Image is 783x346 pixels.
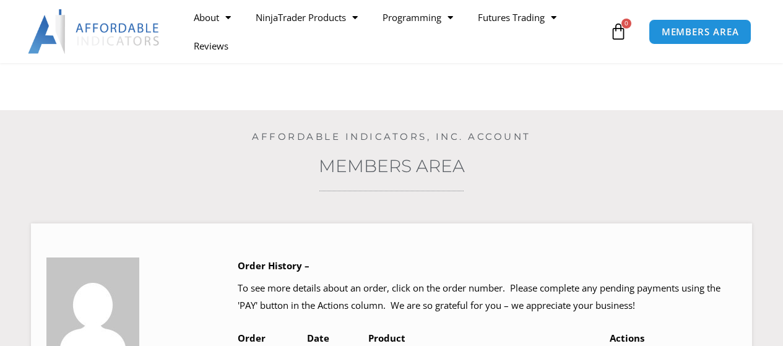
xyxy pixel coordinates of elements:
a: 0 [591,14,646,50]
span: 0 [621,19,631,28]
a: Reviews [181,32,241,60]
a: MEMBERS AREA [649,19,752,45]
img: LogoAI | Affordable Indicators – NinjaTrader [28,9,161,54]
a: About [181,3,243,32]
a: NinjaTrader Products [243,3,370,32]
a: Affordable Indicators, Inc. Account [252,131,531,142]
a: Futures Trading [465,3,569,32]
span: Actions [610,332,644,344]
b: Order History – [238,259,309,272]
span: Date [307,332,329,344]
a: Members Area [319,155,465,176]
span: MEMBERS AREA [662,27,739,37]
a: Programming [370,3,465,32]
p: To see more details about an order, click on the order number. Please complete any pending paymen... [238,280,737,314]
span: Product [368,332,405,344]
nav: Menu [181,3,607,60]
span: Order [238,332,266,344]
